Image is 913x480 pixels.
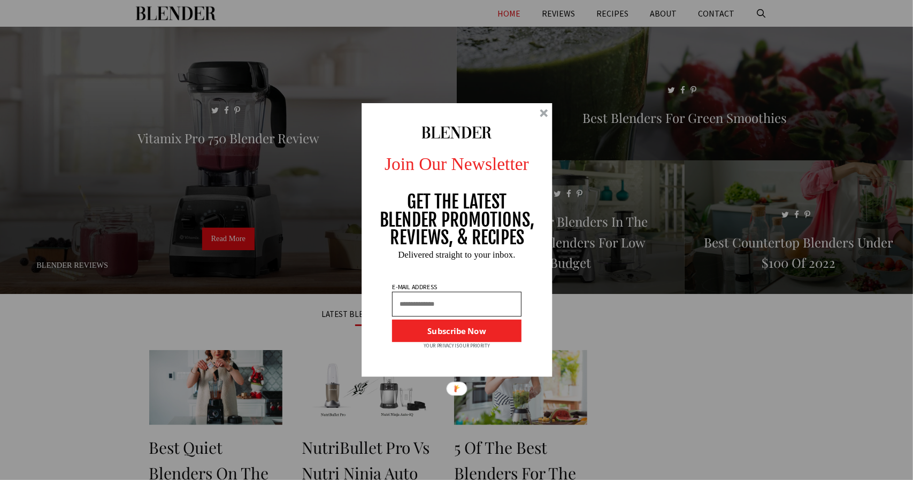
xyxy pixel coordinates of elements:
[352,251,561,260] p: Delivered straight to your inbox.
[424,342,489,350] p: YOUR PRIVACY IS OUR PRIORITY
[391,284,438,290] p: E-MAIL ADDRESS
[352,150,561,177] p: Join Our Newsletter
[379,193,534,247] p: GET THE LATEST BLENDER PROMOTIONS, REVIEWS, & RECIPES
[392,320,521,342] button: Subscribe Now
